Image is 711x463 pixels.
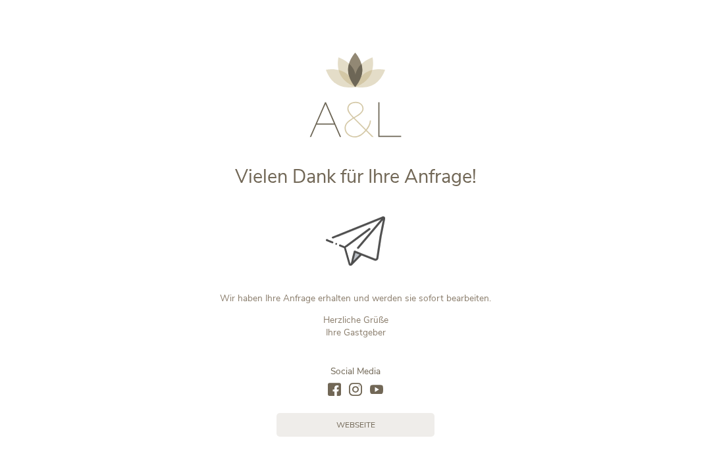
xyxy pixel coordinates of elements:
a: Webseite [276,413,434,437]
a: instagram [349,383,362,397]
span: Vielen Dank für Ihre Anfrage! [235,164,477,189]
span: Social Media [330,365,381,378]
a: facebook [328,383,341,397]
img: Vielen Dank für Ihre Anfrage! [326,216,385,266]
p: Wir haben Ihre Anfrage erhalten und werden sie sofort bearbeiten. [136,292,575,305]
p: Herzliche Grüße Ihre Gastgeber [136,314,575,339]
a: youtube [370,383,383,397]
span: Webseite [336,420,375,431]
img: AMONTI & LUNARIS Wellnessresort [309,53,402,137]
